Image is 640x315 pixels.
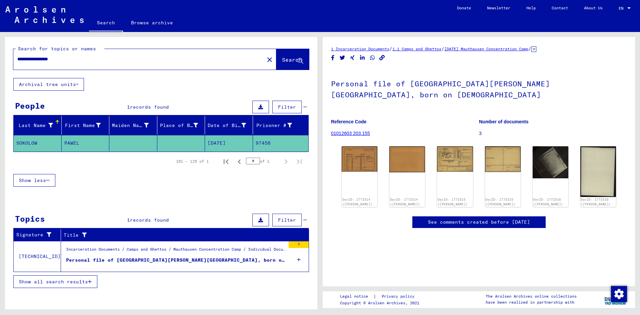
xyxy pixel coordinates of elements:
a: See comments created before [DATE] [428,219,530,226]
div: | [340,293,422,300]
span: records found [130,104,169,110]
mat-header-cell: Place of Birth [157,116,205,135]
div: Personal file of [GEOGRAPHIC_DATA][PERSON_NAME][GEOGRAPHIC_DATA], born on [DEMOGRAPHIC_DATA] [66,257,285,264]
div: Incarceration Documents / Camps and Ghettos / Mauthausen Concentration Camp / Individual Document... [66,246,285,256]
img: 001.jpg [342,146,377,172]
span: Show less [19,177,46,183]
button: Search [276,49,309,70]
span: records found [130,217,169,223]
mat-header-cell: Last Name [14,116,62,135]
div: First Name [64,122,101,129]
img: 002.jpg [580,146,616,197]
div: Title [64,230,302,240]
img: 001.jpg [533,146,568,178]
a: DocID: 1772316 ([PERSON_NAME]) [533,198,563,206]
div: First Name [64,120,109,131]
div: Date of Birth [208,120,254,131]
div: Title [64,232,296,239]
div: Prisoner # [256,122,292,129]
span: Search [282,56,302,63]
img: Change consent [611,286,627,302]
span: Filter [278,217,296,223]
button: Next page [279,155,293,168]
span: / [389,46,392,52]
a: Search [89,15,123,32]
a: DocID: 1772314 ([PERSON_NAME]) [390,198,420,206]
button: Filter [272,214,302,226]
div: 3 [289,241,309,248]
mat-header-cell: Prisoner # [253,116,309,135]
a: DocID: 1772316 ([PERSON_NAME]) [581,198,611,206]
button: Filter [272,101,302,113]
button: Share on LinkedIn [359,54,366,62]
div: Topics [15,213,45,225]
p: Copyright © Arolsen Archives, 2021 [340,300,422,306]
button: Share on WhatsApp [369,54,376,62]
button: Previous page [233,155,246,168]
div: Last Name [16,120,61,131]
mat-header-cell: Date of Birth [205,116,253,135]
div: Last Name [16,122,53,129]
span: EN [619,6,626,11]
span: 1 [127,217,130,223]
button: Share on Twitter [339,54,346,62]
mat-cell: PAWEL [62,135,110,151]
div: Maiden Name [112,122,149,129]
b: Reference Code [331,119,367,124]
div: Maiden Name [112,120,157,131]
div: Place of Birth [160,120,207,131]
span: / [528,46,531,52]
a: 01012603 203.155 [331,131,370,136]
a: DocID: 1772315 ([PERSON_NAME]) [438,198,468,206]
span: / [441,46,444,52]
td: [TECHNICAL_ID] [14,241,61,272]
b: Number of documents [479,119,529,124]
div: Place of Birth [160,122,198,129]
mat-cell: 97456 [253,135,309,151]
span: 1 [127,104,130,110]
a: Privacy policy [376,293,422,300]
a: 1.1 Camps and Ghettos [392,46,441,51]
a: 1 Incarceration Documents [331,46,389,51]
div: People [15,100,45,112]
mat-icon: close [266,56,274,64]
img: 001.jpg [437,146,473,172]
div: 101 – 125 of 1 [176,158,209,164]
p: The Arolsen Archives online collections [486,293,577,299]
button: First page [219,155,233,168]
p: 3 [479,130,627,137]
mat-label: Search for topics or names [18,46,96,52]
h1: Personal file of [GEOGRAPHIC_DATA][PERSON_NAME][GEOGRAPHIC_DATA], born on [DEMOGRAPHIC_DATA] [331,68,627,109]
span: Filter [278,104,296,110]
div: Prisoner # [256,120,301,131]
img: 002.jpg [485,146,521,172]
div: Signature [16,231,56,238]
button: Share on Xing [349,54,356,62]
button: Clear [263,53,276,66]
a: [DATE] Mauthausen Concentration Camp [444,46,528,51]
img: 002.jpg [389,146,425,172]
button: Share on Facebook [329,54,336,62]
img: Arolsen_neg.svg [5,6,84,23]
button: Show less [13,174,55,187]
div: of 1 [246,158,279,164]
div: Signature [16,230,62,240]
a: DocID: 1772315 ([PERSON_NAME]) [485,198,515,206]
p: have been realized in partnership with [486,299,577,305]
div: Date of Birth [208,122,246,129]
button: Archival tree units [13,78,84,91]
button: Last page [293,155,306,168]
mat-header-cell: First Name [62,116,110,135]
mat-cell: [DATE] [205,135,253,151]
span: Show all search results [19,279,88,285]
mat-header-cell: Maiden Name [109,116,157,135]
a: Browse archive [123,15,181,31]
button: Copy link [379,54,386,62]
button: Show all search results [13,275,97,288]
a: Legal notice [340,293,373,300]
img: yv_logo.png [603,291,628,308]
mat-cell: SOKOLOW [14,135,62,151]
a: DocID: 1772314 ([PERSON_NAME]) [342,198,372,206]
